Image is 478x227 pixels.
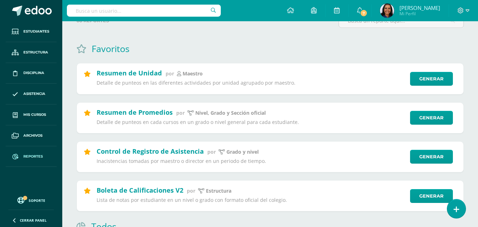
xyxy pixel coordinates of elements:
a: Estructura [6,42,57,63]
img: 3b703350f2497ad9bfe111adebf37143.png [380,4,394,18]
span: por [207,148,216,155]
a: Reportes [6,146,57,167]
span: Archivos [23,133,42,138]
p: maestro [183,70,203,77]
span: Estudiantes [23,29,49,34]
span: por [187,187,195,194]
p: Detalle de punteos en las diferentes actividades por unidad agrupado por maestro. [97,80,405,86]
p: Inacistencias tomadas por maestro o director en un periodo de tiempo. [97,158,405,164]
p: Nivel, Grado y Sección oficial [195,110,266,116]
h2: Resumen de Promedios [97,108,173,117]
a: Mis cursos [6,104,57,125]
span: Disciplina [23,70,44,76]
span: 7 [360,9,368,17]
h2: Resumen de Unidad [97,69,162,77]
p: Detalle de punteos en cada cursos en un grado o nivel general para cada estudiante. [97,119,405,125]
input: Busca un usuario... [67,5,221,17]
a: Generar [410,189,453,203]
span: por [166,70,174,77]
p: Lista de notas por estudiante en un nivel o grado con formato oficial del colegio. [97,197,405,203]
a: Generar [410,72,453,86]
span: Reportes [23,154,43,159]
span: por [176,109,185,116]
span: Estructura [23,50,48,55]
p: Estructura [206,188,231,194]
span: Asistencia [23,91,45,97]
a: Generar [410,150,453,164]
h2: Control de Registro de Asistencia [97,147,204,155]
span: Mi Perfil [399,11,440,17]
p: grado y nivel [226,149,259,155]
a: Archivos [6,125,57,146]
a: Disciplina [6,63,57,84]
span: Mis cursos [23,112,46,118]
a: Generar [410,111,453,125]
span: Cerrar panel [20,218,47,223]
a: Estudiantes [6,21,57,42]
h2: Boleta de Calificaciones V2 [97,186,183,194]
span: [PERSON_NAME] [399,4,440,11]
span: Soporte [29,198,45,203]
h1: Favoritos [92,42,129,55]
a: Soporte [8,195,54,205]
a: Asistencia [6,84,57,104]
